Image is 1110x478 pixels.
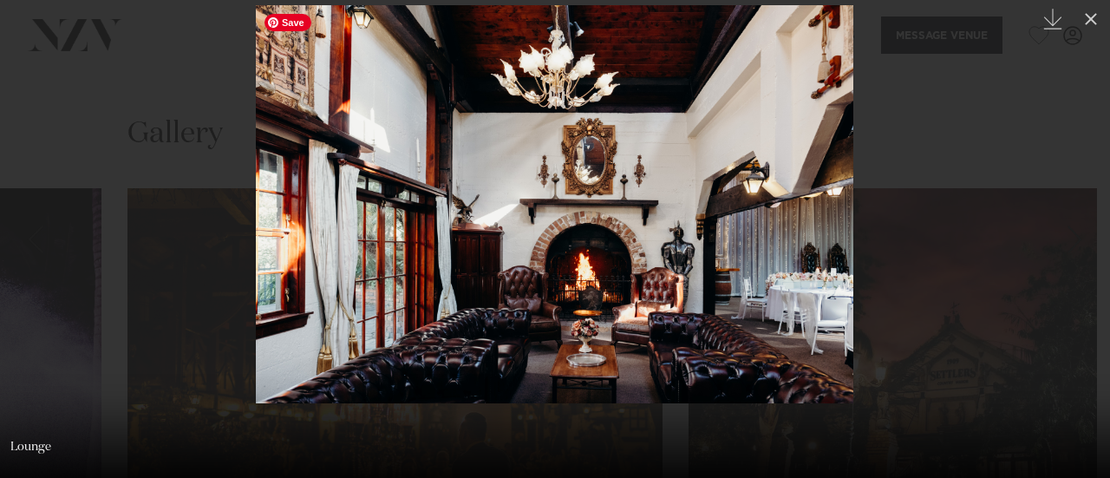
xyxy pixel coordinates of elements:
[256,5,853,403] img: SaSYZi1o0QdwaUYk3JP43lnmbm8vmgj0LCCSItd0.jpg
[264,14,311,31] span: Save
[23,223,47,256] div: Previous slide
[1063,223,1087,256] div: Next slide
[1049,196,1110,283] a: Next slide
